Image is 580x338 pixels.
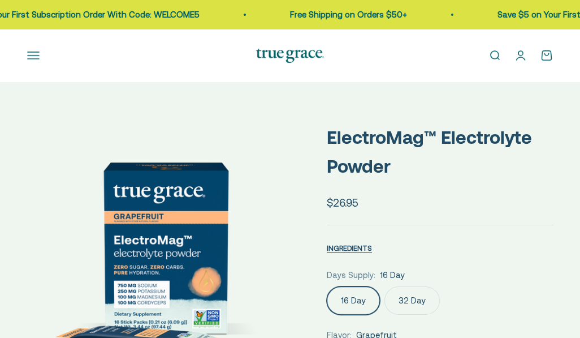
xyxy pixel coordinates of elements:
[327,241,372,255] button: INGREDIENTS
[327,123,553,181] p: ElectroMag™ Electrolyte Powder
[283,10,400,19] a: Free Shipping on Orders $50+
[380,268,405,282] span: 16 Day
[327,268,375,282] legend: Days Supply:
[327,244,372,253] span: INGREDIENTS
[327,194,358,211] sale-price: $26.95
